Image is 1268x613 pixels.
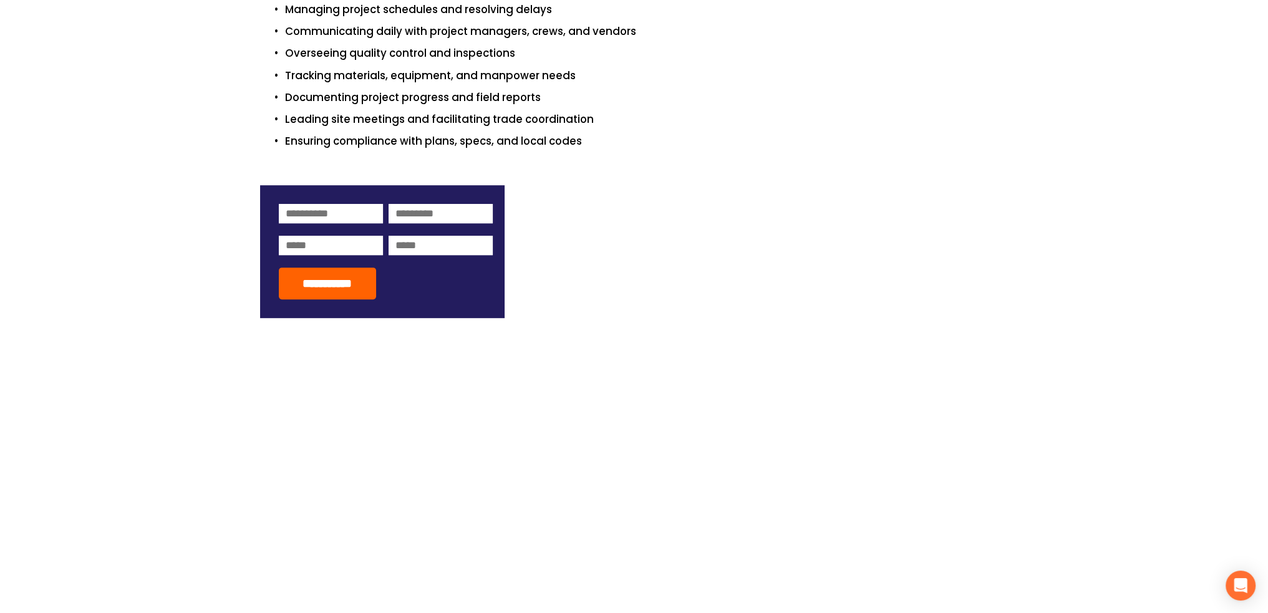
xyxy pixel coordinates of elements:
p: Documenting project progress and field reports [285,89,1009,106]
p: Overseeing quality control and inspections [285,45,1009,62]
p: Leading site meetings and facilitating trade coordination [285,111,1009,128]
p: Tracking materials, equipment, and manpower needs [285,67,1009,84]
p: Communicating daily with project managers, crews, and vendors [285,23,1009,40]
p: Ensuring compliance with plans, specs, and local codes [285,133,1009,150]
div: Open Intercom Messenger [1226,571,1256,601]
p: Managing project schedules and resolving delays [285,1,1009,18]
